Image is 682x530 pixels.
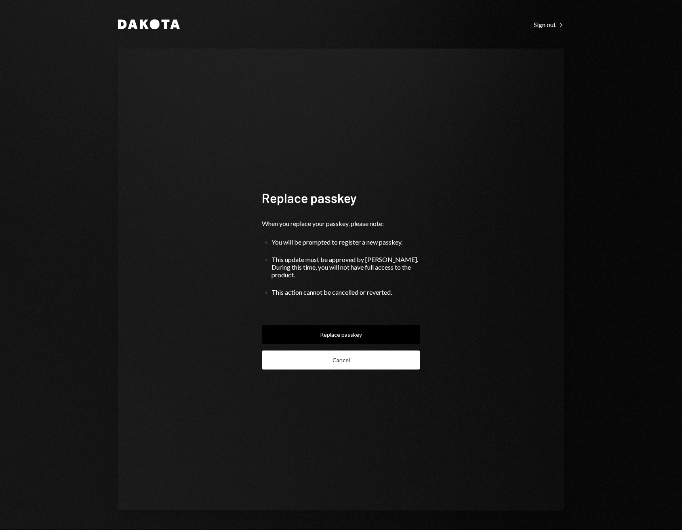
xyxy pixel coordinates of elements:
div: You will be prompted to register a new passkey. [272,238,420,246]
div: When you replace your passkey, please note: [262,219,420,228]
div: Sign out [534,21,564,29]
button: Cancel [262,351,420,370]
div: This update must be approved by [PERSON_NAME]. During this time, you will not have full access to... [272,255,420,279]
a: Sign out [534,20,564,29]
div: This action cannot be cancelled or reverted. [272,288,420,296]
button: Replace passkey [262,325,420,344]
h1: Replace passkey [262,190,420,206]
